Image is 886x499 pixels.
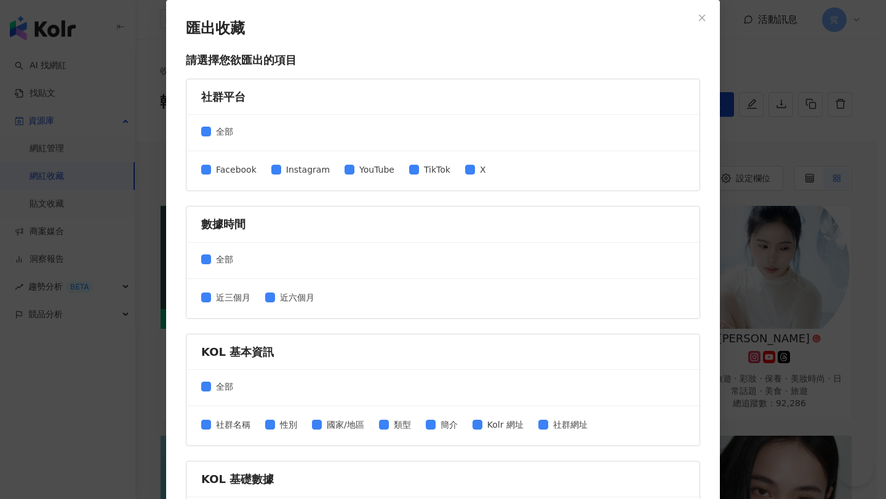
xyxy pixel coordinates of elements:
span: Facebook [211,163,261,176]
div: KOL 基本資訊 [201,344,685,360]
span: 全部 [211,125,238,138]
div: KOL 基礎數據 [201,471,685,487]
span: 近六個月 [275,291,319,304]
span: Instagram [281,163,335,176]
span: 全部 [211,253,238,266]
p: 請選擇您欲匯出的項目 [186,52,700,68]
span: YouTube [354,163,399,176]
span: Kolr 網址 [482,418,529,431]
span: 近三個月 [211,291,255,304]
span: close [698,14,706,22]
span: 社群名稱 [211,418,255,431]
span: 性別 [275,418,302,431]
div: 社群平台 [201,89,685,104]
span: 類型 [389,418,416,431]
span: 國家/地區 [322,418,369,431]
span: 簡介 [436,418,463,431]
span: TikTok [419,163,455,176]
span: X [475,163,491,176]
div: 數據時間 [201,216,685,232]
p: 匯出收藏 [186,20,700,37]
button: Close [690,6,714,30]
span: 全部 [211,380,238,393]
span: 社群網址 [548,418,593,431]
